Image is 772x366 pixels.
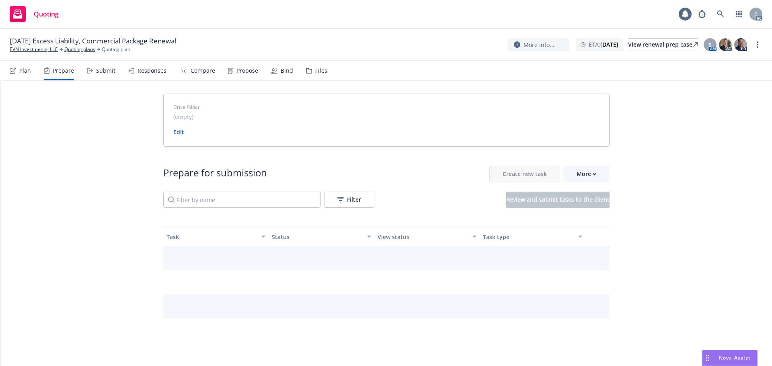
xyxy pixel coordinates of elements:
div: Bind [281,67,293,74]
div: More [577,166,596,182]
button: Nova Assist [702,350,758,366]
span: Drive folder [173,104,600,111]
div: Drag to move [702,350,712,366]
div: Task type [483,233,573,241]
button: More [563,166,610,182]
div: Filter [337,192,361,207]
div: Submit [96,67,115,74]
a: more [753,40,762,49]
button: More info... [507,38,569,51]
a: Quoting plans [64,46,95,53]
div: Prepare [53,67,74,74]
span: ETA : [589,40,618,49]
a: Edit [173,128,184,136]
strong: [DATE] [600,41,618,48]
div: Files [315,67,327,74]
div: Propose [236,67,258,74]
div: Compare [191,67,215,74]
div: Responses [138,67,166,74]
button: Create new task [489,166,560,182]
div: Plan [19,67,31,74]
a: View renewal prep case [628,38,698,51]
div: View renewal prep case [628,39,698,51]
span: S [708,41,712,49]
button: Status [269,227,374,246]
button: Task [163,227,269,246]
button: Filter [324,192,374,208]
span: [DATE] Excess Liability, Commercial Package Renewal [10,36,176,46]
button: View status [374,227,480,246]
img: photo [719,38,732,51]
div: View status [378,233,468,241]
button: Task type [480,227,585,246]
a: EVN Investments, LLC [10,46,58,53]
div: Status [272,233,362,241]
span: Create new task [503,170,547,178]
span: Review and submit tasks to the client [506,196,610,203]
span: Quoting [34,11,59,17]
span: More info... [524,41,554,49]
input: Filter by name [163,192,321,208]
a: Report a Bug [694,6,710,22]
button: Review and submit tasks to the client [506,192,610,208]
div: Prepare for submission [163,166,267,182]
a: Quoting [6,3,62,25]
a: Search [712,6,729,22]
a: Switch app [731,6,747,22]
span: (empty) [173,112,193,121]
span: Quoting plan [102,46,130,53]
img: photo [734,38,747,51]
div: Task [166,233,257,241]
span: Nova Assist [719,354,751,361]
